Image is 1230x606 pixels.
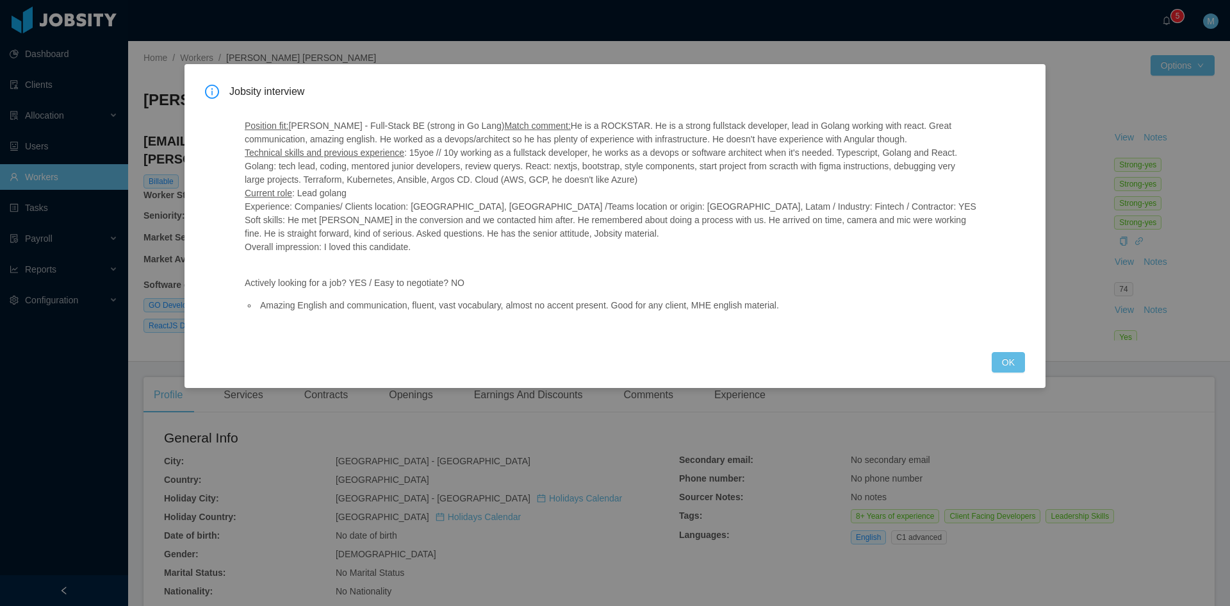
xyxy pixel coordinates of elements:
ins: Current role [245,188,292,198]
i: icon: info-circle [205,85,219,99]
li: Amazing English and communication, fluent, vast vocabulary, almost no accent present. Good for an... [258,299,976,312]
ins: Technical skills and previous experience [245,147,404,158]
p: Actively looking for a job? YES / Easy to negotiate? NO [245,276,976,290]
span: Jobsity interview [229,85,1025,99]
button: OK [992,352,1025,373]
ins: Match comment: [504,121,570,131]
p: [PERSON_NAME] - Full-Stack BE (strong in Go Lang) He is a ROCKSTAR. He is a strong fullstack deve... [245,119,976,254]
ins: Position fit: [245,121,288,131]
